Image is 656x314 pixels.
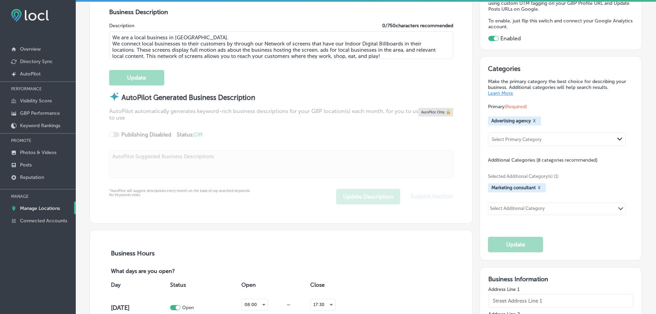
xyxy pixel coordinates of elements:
[20,174,44,180] p: Reputation
[504,104,527,110] span: (Required)
[122,93,255,102] strong: AutoPilot Generated Business Description
[500,35,521,42] label: Enabled
[20,46,41,52] p: Overview
[491,118,531,123] span: Advertising agency
[382,23,453,29] label: 0 / 750 characters recommended
[20,162,32,168] p: Posts
[268,302,309,307] div: —
[488,286,633,292] label: Address Line 1
[109,275,168,295] th: Day
[488,90,513,96] a: Learn More
[20,150,56,155] p: Photos & Videos
[109,70,164,85] button: Update
[488,79,633,96] p: Make the primary category the best choice for describing your business. Additional categories wil...
[20,98,52,104] p: Visibility Score
[20,110,60,116] p: GBP Performance
[488,65,633,75] h3: Categories
[488,275,633,283] h3: Business Information
[168,275,240,295] th: Status
[490,206,545,214] div: Select Additional Category
[20,71,41,77] p: AutoPilot
[488,294,633,308] input: Street Address Line 1
[492,136,542,142] div: Select Primary Category
[488,174,628,179] span: Selected Additional Category(s) (1)
[109,8,454,16] h3: Business Description
[488,237,543,252] button: Update
[109,268,224,275] p: What days are you open?
[109,91,119,102] img: autopilot-icon
[488,104,527,110] span: Primary
[491,185,536,190] span: Marketing consultant
[488,157,597,163] span: Additional Categories
[11,9,49,22] img: fda3e92497d09a02dc62c9cd864e3231.png
[537,157,597,163] span: (8 categories recommended)
[488,18,633,30] p: To enable, just flip this switch and connect your Google Analytics account.
[242,299,268,310] div: 08:00
[531,118,538,124] button: X
[111,304,168,312] h4: [DATE]
[309,275,367,295] th: Close
[311,299,335,310] div: 17:30
[20,218,67,224] p: Connected Accounts
[20,205,60,211] p: Manage Locations
[109,250,454,257] h3: Business Hours
[109,23,134,29] label: Description
[536,185,542,191] button: X
[20,123,60,129] p: Keyword Rankings
[182,305,194,310] p: Open
[20,59,53,64] p: Directory Sync
[240,275,309,295] th: Open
